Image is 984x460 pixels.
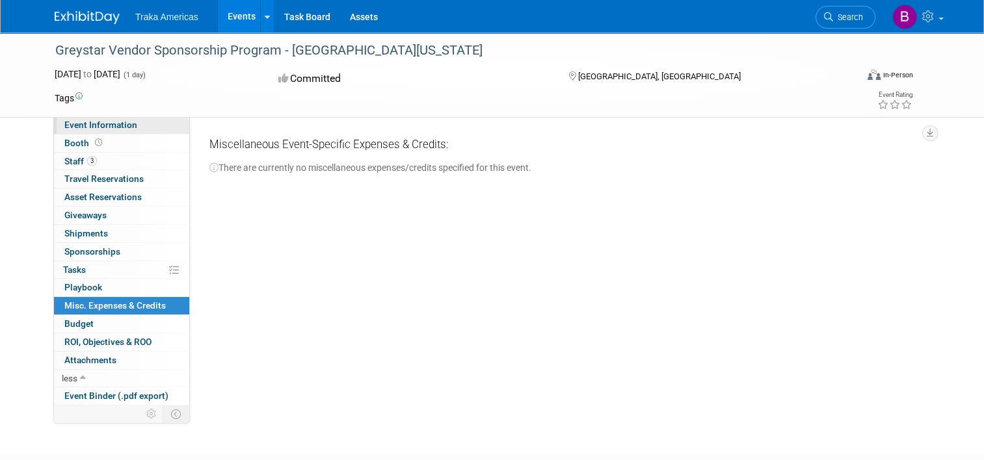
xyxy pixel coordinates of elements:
[883,70,913,80] div: In-Person
[54,279,189,296] a: Playbook
[54,370,189,387] a: less
[833,12,863,22] span: Search
[877,92,912,98] div: Event Rating
[54,297,189,314] a: Misc. Expenses & Credits
[122,71,146,79] span: (1 day)
[54,170,189,188] a: Travel Reservations
[64,156,97,166] span: Staff
[892,5,917,29] img: Brooke Fiore
[54,261,189,279] a: Tasks
[64,355,116,365] span: Attachments
[54,134,189,152] a: Booth
[64,192,142,202] span: Asset Reservations
[64,300,166,311] span: Misc. Expenses & Credits
[64,318,94,329] span: Budget
[816,6,875,29] a: Search
[64,282,102,292] span: Playbook
[868,70,881,80] img: Format-Inperson.png
[64,173,144,184] span: Travel Reservations
[140,405,163,422] td: Personalize Event Tab Strip
[62,373,77,383] span: less
[64,120,137,130] span: Event Information
[64,390,168,401] span: Event Binder (.pdf export)
[209,157,920,174] div: There are currently no miscellaneous expenses/credits specified for this event.
[51,39,840,62] div: Greystar Vendor Sponsorship Program - [GEOGRAPHIC_DATA][US_STATE]
[81,69,94,79] span: to
[92,138,105,147] span: Booth not reserved yet
[64,138,105,148] span: Booth
[54,351,189,369] a: Attachments
[578,71,741,81] span: [GEOGRAPHIC_DATA], [GEOGRAPHIC_DATA]
[135,12,198,22] span: Traka Americas
[54,243,189,261] a: Sponsorships
[54,387,189,405] a: Event Binder (.pdf export)
[54,315,189,333] a: Budget
[54,207,189,224] a: Giveaways
[64,210,107,220] span: Giveaways
[209,137,920,157] div: Miscellaneous Event-Specific Expenses & Credits:
[63,264,86,275] span: Tasks
[54,225,189,242] a: Shipments
[54,153,189,170] a: Staff3
[55,69,120,79] span: [DATE] [DATE]
[55,11,120,24] img: ExhibitDay
[54,188,189,206] a: Asset Reservations
[54,116,189,134] a: Event Information
[55,92,83,105] td: Tags
[786,68,913,87] div: Event Format
[274,68,548,90] div: Committed
[64,246,120,257] span: Sponsorships
[87,156,97,166] span: 3
[54,333,189,351] a: ROI, Objectives & ROO
[163,405,190,422] td: Toggle Event Tabs
[64,228,108,238] span: Shipments
[64,337,152,347] span: ROI, Objectives & ROO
